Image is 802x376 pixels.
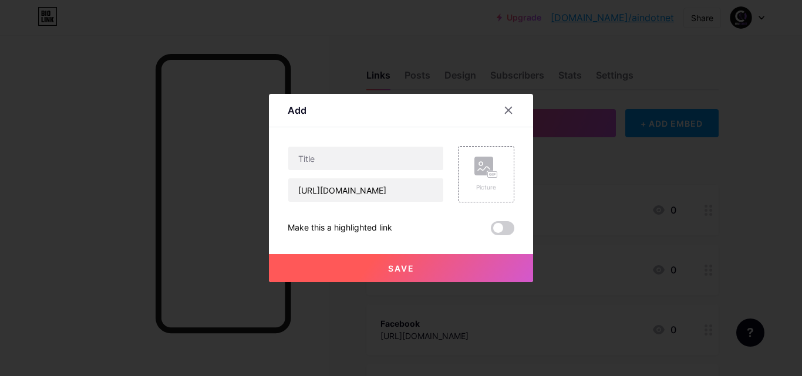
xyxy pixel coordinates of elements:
[288,147,443,170] input: Title
[474,183,498,192] div: Picture
[288,178,443,202] input: URL
[288,221,392,235] div: Make this a highlighted link
[388,263,415,273] span: Save
[288,103,306,117] div: Add
[269,254,533,282] button: Save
